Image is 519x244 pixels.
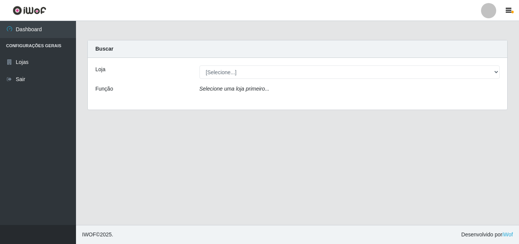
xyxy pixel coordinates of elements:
[13,6,46,15] img: CoreUI Logo
[461,231,513,239] span: Desenvolvido por
[95,46,113,52] strong: Buscar
[199,86,269,92] i: Selecione uma loja primeiro...
[95,65,105,73] label: Loja
[95,85,113,93] label: Função
[82,231,113,239] span: © 2025 .
[82,231,96,238] span: IWOF
[502,231,513,238] a: iWof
